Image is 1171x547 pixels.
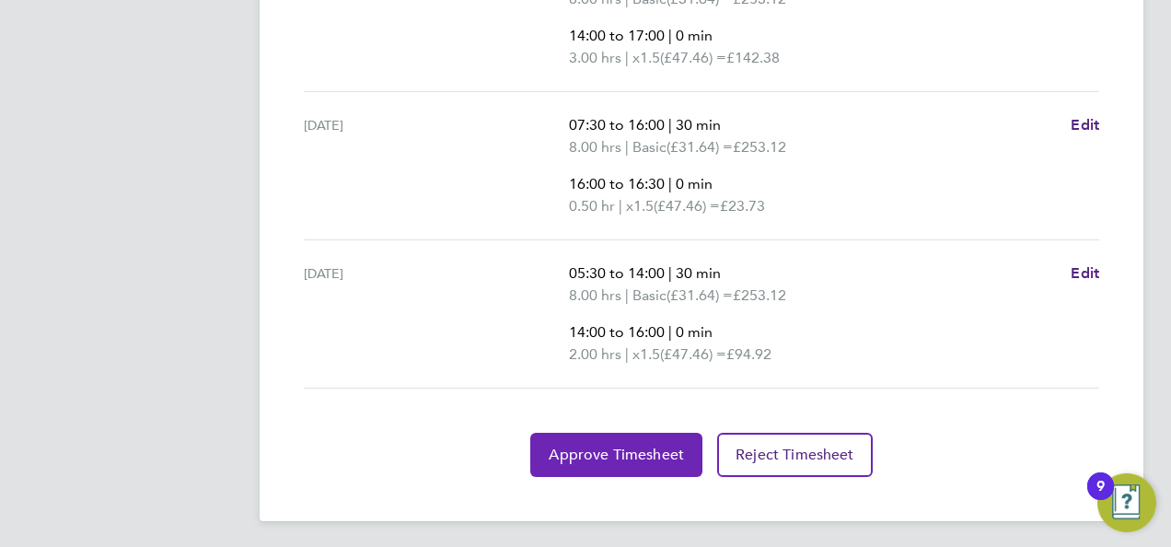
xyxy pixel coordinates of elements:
[632,343,660,366] span: x1.5
[304,114,569,217] div: [DATE]
[569,175,665,192] span: 16:00 to 16:30
[726,345,771,363] span: £94.92
[736,446,854,464] span: Reject Timesheet
[676,116,721,134] span: 30 min
[676,264,721,282] span: 30 min
[1097,473,1156,532] button: Open Resource Center, 9 new notifications
[569,27,665,44] span: 14:00 to 17:00
[1096,486,1105,510] div: 9
[569,116,665,134] span: 07:30 to 16:00
[569,286,621,304] span: 8.00 hrs
[632,47,660,69] span: x1.5
[720,197,765,215] span: £23.73
[626,195,654,217] span: x1.5
[668,27,672,44] span: |
[569,264,665,282] span: 05:30 to 14:00
[569,138,621,156] span: 8.00 hrs
[632,285,667,307] span: Basic
[1071,114,1099,136] a: Edit
[726,49,780,66] span: £142.38
[530,433,702,477] button: Approve Timesheet
[668,175,672,192] span: |
[667,286,733,304] span: (£31.64) =
[668,264,672,282] span: |
[733,286,786,304] span: £253.12
[676,27,713,44] span: 0 min
[625,49,629,66] span: |
[717,433,873,477] button: Reject Timesheet
[676,175,713,192] span: 0 min
[1071,116,1099,134] span: Edit
[569,323,665,341] span: 14:00 to 16:00
[569,49,621,66] span: 3.00 hrs
[625,345,629,363] span: |
[668,116,672,134] span: |
[660,345,726,363] span: (£47.46) =
[619,197,622,215] span: |
[549,446,684,464] span: Approve Timesheet
[304,262,569,366] div: [DATE]
[668,323,672,341] span: |
[733,138,786,156] span: £253.12
[654,197,720,215] span: (£47.46) =
[569,197,615,215] span: 0.50 hr
[667,138,733,156] span: (£31.64) =
[1071,264,1099,282] span: Edit
[632,136,667,158] span: Basic
[625,138,629,156] span: |
[660,49,726,66] span: (£47.46) =
[676,323,713,341] span: 0 min
[569,345,621,363] span: 2.00 hrs
[625,286,629,304] span: |
[1071,262,1099,285] a: Edit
